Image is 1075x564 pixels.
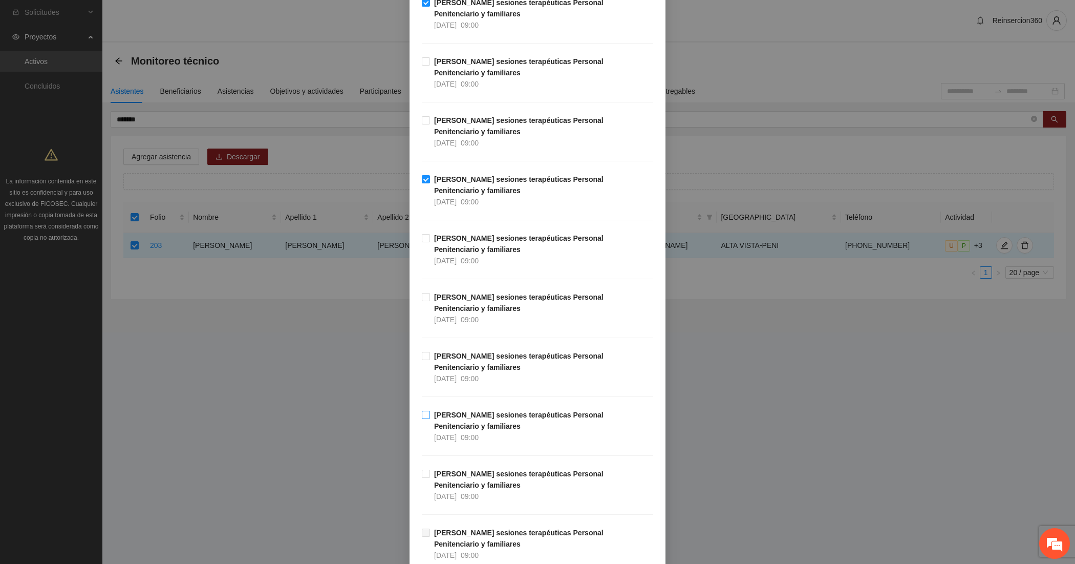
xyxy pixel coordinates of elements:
[434,411,604,430] strong: [PERSON_NAME] sesiones terapéuticas Personal Penitenciario y familiares
[434,551,457,559] span: [DATE]
[461,257,479,265] span: 09:00
[461,492,479,500] span: 09:00
[461,316,479,324] span: 09:00
[434,433,457,442] span: [DATE]
[461,433,479,442] span: 09:00
[434,470,604,489] strong: [PERSON_NAME] sesiones terapéuticas Personal Penitenciario y familiares
[434,175,604,195] strong: [PERSON_NAME] sesiones terapéuticas Personal Penitenciario y familiares
[434,352,604,371] strong: [PERSON_NAME] sesiones terapéuticas Personal Penitenciario y familiares
[434,316,457,324] span: [DATE]
[434,257,457,265] span: [DATE]
[5,280,195,316] textarea: Escriba su mensaje y pulse “Intro”
[461,80,479,88] span: 09:00
[434,293,604,312] strong: [PERSON_NAME] sesiones terapéuticas Personal Penitenciario y familiares
[461,198,479,206] span: 09:00
[434,57,604,77] strong: [PERSON_NAME] sesiones terapéuticas Personal Penitenciario y familiares
[53,52,172,66] div: Chatee con nosotros ahora
[461,551,479,559] span: 09:00
[434,529,604,548] strong: [PERSON_NAME] sesiones terapéuticas Personal Penitenciario y familiares
[434,198,457,206] span: [DATE]
[434,139,457,147] span: [DATE]
[434,80,457,88] span: [DATE]
[434,234,604,254] strong: [PERSON_NAME] sesiones terapéuticas Personal Penitenciario y familiares
[168,5,192,30] div: Minimizar ventana de chat en vivo
[461,374,479,383] span: 09:00
[461,139,479,147] span: 09:00
[434,374,457,383] span: [DATE]
[461,21,479,29] span: 09:00
[434,116,604,136] strong: [PERSON_NAME] sesiones terapéuticas Personal Penitenciario y familiares
[434,492,457,500] span: [DATE]
[434,21,457,29] span: [DATE]
[59,137,141,240] span: Estamos en línea.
